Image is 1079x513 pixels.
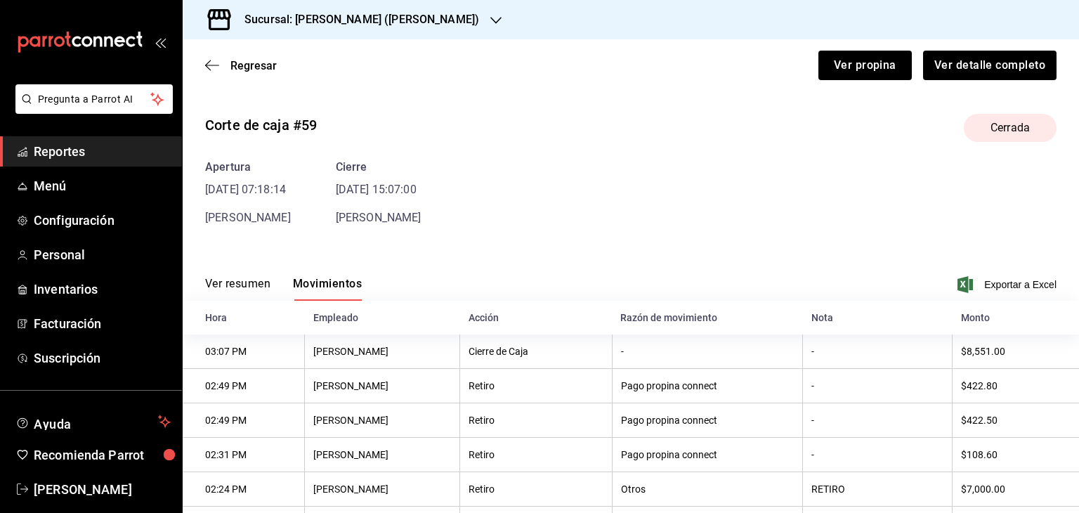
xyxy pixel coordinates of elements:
[982,119,1038,136] span: Cerrada
[336,211,421,224] span: [PERSON_NAME]
[183,403,305,438] th: 02:49 PM
[183,301,305,335] th: Hora
[818,51,912,80] button: Ver propina
[10,102,173,117] a: Pregunta a Parrot AI
[34,413,152,430] span: Ayuda
[612,438,803,472] th: Pago propina connect
[230,59,277,72] span: Regresar
[803,369,953,403] th: -
[34,211,171,230] span: Configuración
[205,59,277,72] button: Regresar
[34,349,171,368] span: Suscripción
[923,51,1057,80] button: Ver detalle completo
[183,438,305,472] th: 02:31 PM
[460,369,612,403] th: Retiro
[233,11,479,28] h3: Sucursal: [PERSON_NAME] ([PERSON_NAME])
[305,438,460,472] th: [PERSON_NAME]
[460,472,612,507] th: Retiro
[960,276,1057,293] button: Exportar a Excel
[460,301,612,335] th: Acción
[460,403,612,438] th: Retiro
[183,335,305,369] th: 03:07 PM
[293,277,362,301] button: Movimientos
[305,472,460,507] th: [PERSON_NAME]
[336,159,421,176] div: Cierre
[183,369,305,403] th: 02:49 PM
[34,176,171,195] span: Menú
[612,301,803,335] th: Razón de movimiento
[15,84,173,114] button: Pregunta a Parrot AI
[953,335,1079,369] th: $8,551.00
[34,245,171,264] span: Personal
[803,301,953,335] th: Nota
[38,92,151,107] span: Pregunta a Parrot AI
[460,438,612,472] th: Retiro
[953,403,1079,438] th: $422.50
[305,301,460,335] th: Empleado
[183,472,305,507] th: 02:24 PM
[460,335,612,369] th: Cierre de Caja
[305,369,460,403] th: [PERSON_NAME]
[305,335,460,369] th: [PERSON_NAME]
[612,403,803,438] th: Pago propina connect
[205,181,291,198] time: [DATE] 07:18:14
[612,369,803,403] th: Pago propina connect
[205,159,291,176] div: Apertura
[34,142,171,161] span: Reportes
[803,472,953,507] th: RETIRO
[612,472,803,507] th: Otros
[803,438,953,472] th: -
[612,335,803,369] th: -
[953,369,1079,403] th: $422.80
[34,480,171,499] span: [PERSON_NAME]
[205,115,317,136] div: Corte de caja #59
[205,277,270,301] button: Ver resumen
[953,301,1079,335] th: Monto
[803,403,953,438] th: -
[205,277,362,301] div: navigation tabs
[336,181,421,198] time: [DATE] 15:07:00
[205,211,291,224] span: [PERSON_NAME]
[305,403,460,438] th: [PERSON_NAME]
[34,314,171,333] span: Facturación
[34,446,171,465] span: Recomienda Parrot
[953,472,1079,507] th: $7,000.00
[155,37,166,48] button: open_drawer_menu
[803,335,953,369] th: -
[953,438,1079,472] th: $108.60
[34,280,171,299] span: Inventarios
